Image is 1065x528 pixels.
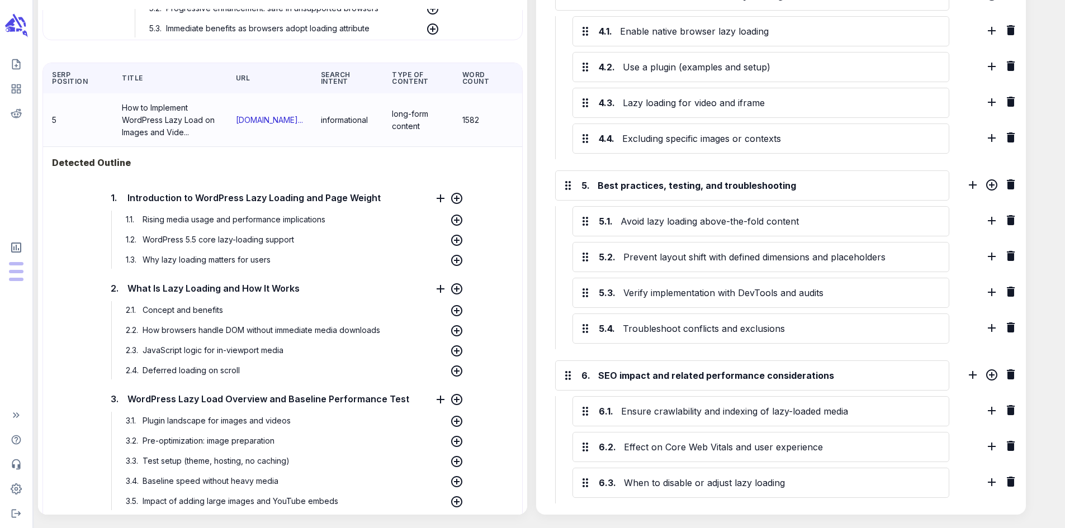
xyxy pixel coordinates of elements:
span: 2. [108,282,119,294]
a: https://kinsta.com/blog/wordpress-lazy-load/ [236,114,303,126]
div: Delete H3 section [1004,321,1017,337]
div: Excluding specific images or contexts [620,130,942,148]
span: View your content dashboard [4,79,28,99]
div: Verify implementation with DevTools and audits [621,284,942,302]
span: Expand Sidebar [4,405,28,425]
span: 1.1 . [123,211,140,229]
div: Delete H3 section [1004,249,1017,266]
div: Delete H3 section [1004,23,1017,40]
div: 6.3.When to disable or adjust lazy loading [572,468,949,498]
td: 1582 [453,93,523,147]
th: Type of Content [383,63,453,93]
div: 5.2. [599,250,616,264]
div: 5. [581,179,590,192]
span: View your Reddit Intelligence add-on dashboard [4,103,28,123]
span: WordPress 5.5 core lazy-loading support [140,235,297,244]
p: Detected Outline [52,147,131,178]
span: Concept and benefits [140,305,226,315]
div: 4.1.Enable native browser lazy loading [572,16,949,46]
div: Avoid lazy loading above-the-fold content [618,212,942,230]
div: 6.1. [599,405,613,418]
div: Ensure crawlability and indexing of lazy-loaded media [619,402,942,420]
th: SERP Position [43,63,113,93]
span: Adjust your account settings [4,479,28,499]
span: 3.5 . [123,492,140,510]
div: 6.2.Effect on Core Web Vitals and user experience [572,432,949,462]
div: Add sibling H3 section [985,250,998,267]
span: Rising media usage and performance implications [140,215,328,224]
th: Search Intent [312,63,383,93]
div: Add sibling H3 section [985,286,998,302]
div: 6.2. [599,440,616,454]
span: Pre-optimization: image preparation [140,436,277,445]
span: How browsers handle DOM without immediate media downloads [140,325,383,335]
span: View Subscription & Usage [4,236,28,259]
div: 4.1. [599,25,612,38]
th: Title [113,63,226,93]
span: WordPress Lazy Load Overview and Baseline Performance Test [125,391,412,407]
div: Effect on Core Web Vitals and user experience [622,438,942,456]
div: Add sibling H3 section [985,214,998,231]
div: 5.4. [599,322,615,335]
div: 6. [581,369,590,382]
th: Word Count [453,63,523,93]
div: 4.3.Lazy loading for video and iframe [572,88,949,118]
span: 5.3 . [146,20,163,37]
div: SEO impact and related performance considerations [596,367,941,384]
div: Add sibling H3 section [985,60,998,77]
div: 4.2.Use a plugin (examples and setup) [572,52,949,82]
div: 5.3. [599,286,616,299]
div: Use a plugin (examples and setup) [621,58,942,76]
td: informational [312,93,383,147]
span: Impact of adding large images and YouTube embeds [140,496,341,506]
div: Delete H3 section [1004,403,1017,420]
span: 1. [108,192,119,204]
div: Lazy loading for video and iframe [621,94,942,112]
span: 2.1 . [123,301,140,319]
span: Introduction to WordPress Lazy Loading and Page Weight [125,189,384,206]
span: Posts: 0 of 5 monthly posts used [9,262,23,265]
div: 4.2. [599,60,615,74]
div: 5.2.Prevent layout shift with defined dimensions and placeholders [572,242,949,272]
div: Add sibling H3 section [985,131,998,148]
span: 1.3 . [123,251,140,269]
span: 2.3 . [123,341,140,359]
div: 6.1.Ensure crawlability and indexing of lazy-loaded media [572,396,949,426]
span: JavaScript logic for in-viewport media [140,345,286,355]
div: Add sibling H3 section [985,96,998,112]
span: Deferred loading on scroll [140,365,243,375]
div: Add sibling H3 section [985,24,998,41]
span: Output Tokens: 0 of 120,000 monthly tokens used. These limits are based on the last model you use... [9,270,23,273]
span: 3.1 . [123,412,140,430]
div: Troubleshoot conflicts and exclusions [621,320,942,337]
span: 3.2 . [123,432,140,450]
span: Help Center [4,430,28,450]
span: Plugin landscape for images and videos [140,416,294,425]
span: 2.4 . [123,361,140,379]
td: long-form content [383,93,453,147]
div: Delete H3 section [1004,59,1017,76]
span: 3.3 . [123,452,140,470]
div: Delete H2 section [1004,368,1017,384]
div: Add child H3 section [985,178,998,195]
span: Why lazy loading matters for users [140,255,273,264]
div: Add sibling h2 section [966,368,979,385]
div: 5.1.Avoid lazy loading above-the-fold content [572,206,949,236]
div: 5.1. [599,215,613,228]
span: Contact Support [4,454,28,474]
div: When to disable or adjust lazy loading [622,474,942,492]
span: Test setup (theme, hosting, no caching) [140,456,292,465]
div: 4.3. [599,96,615,110]
div: 4.4. [599,132,614,145]
span: Input Tokens: 0 of 960,000 monthly tokens used. These limits are based on the last model you used... [9,278,23,281]
span: Create new content [4,54,28,74]
span: What Is Lazy Loading and How It Works [125,280,302,297]
div: Add sibling h2 section [966,178,979,195]
span: Logout [4,503,28,524]
td: How to Implement WordPress Lazy Load on Images and Vide... [113,93,226,147]
span: Baseline speed without heavy media [140,476,281,486]
div: Delete H3 section [1004,95,1017,112]
div: Add sibling H3 section [985,321,998,338]
span: 1.2 . [123,231,140,249]
div: Delete H2 section [1004,178,1017,194]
